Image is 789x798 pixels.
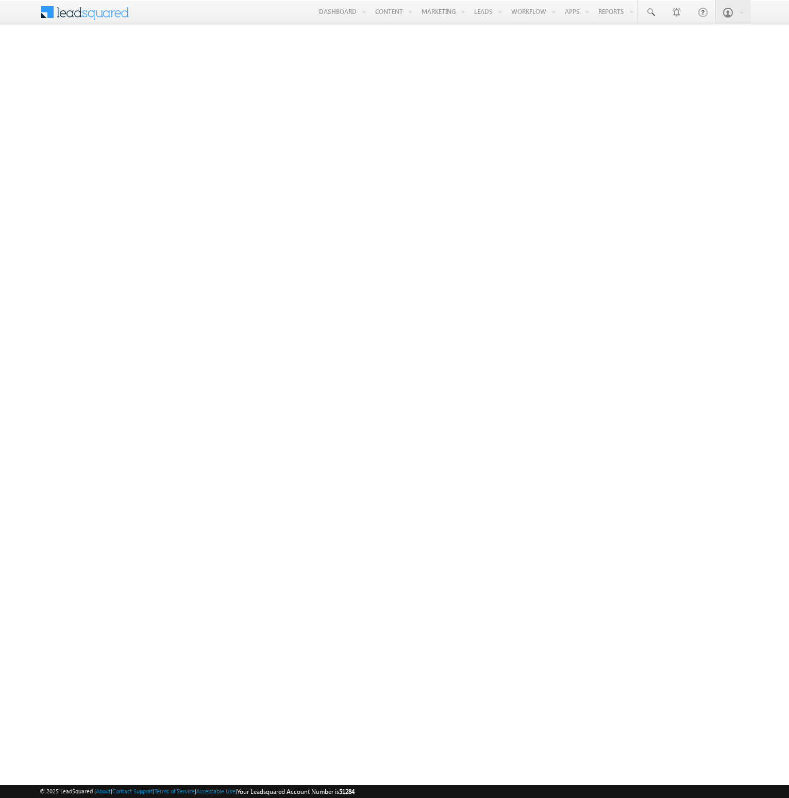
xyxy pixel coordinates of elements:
a: Terms of Service [155,788,195,794]
a: Acceptable Use [196,788,236,794]
span: 51284 [339,788,355,795]
span: © 2025 LeadSquared | | | | | [40,787,355,796]
a: About [96,788,111,794]
a: Contact Support [112,788,153,794]
span: Your Leadsquared Account Number is [237,788,355,795]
